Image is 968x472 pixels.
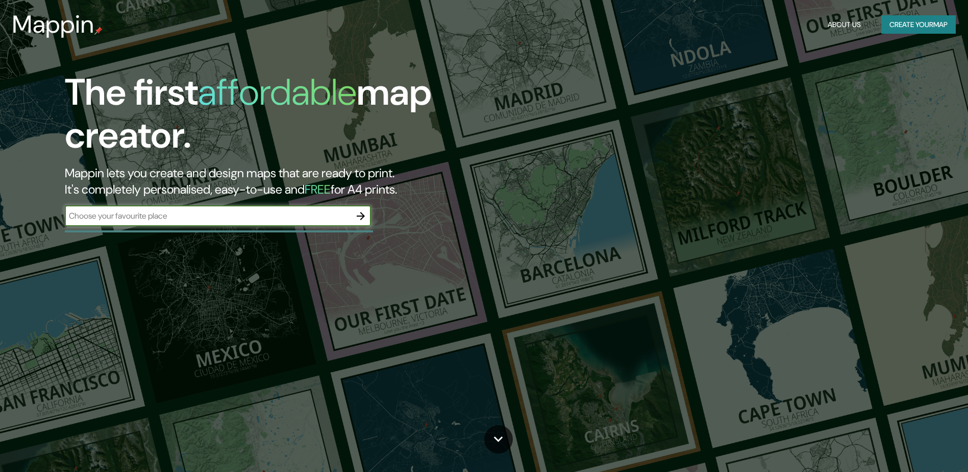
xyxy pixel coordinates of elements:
[305,181,331,197] h5: FREE
[12,10,94,39] h3: Mappin
[824,15,865,34] button: About Us
[65,165,549,198] h2: Mappin lets you create and design maps that are ready to print. It's completely personalised, eas...
[65,210,351,222] input: Choose your favourite place
[65,71,549,165] h1: The first map creator.
[198,68,357,116] h1: affordable
[94,27,103,35] img: mappin-pin
[881,15,956,34] button: Create yourmap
